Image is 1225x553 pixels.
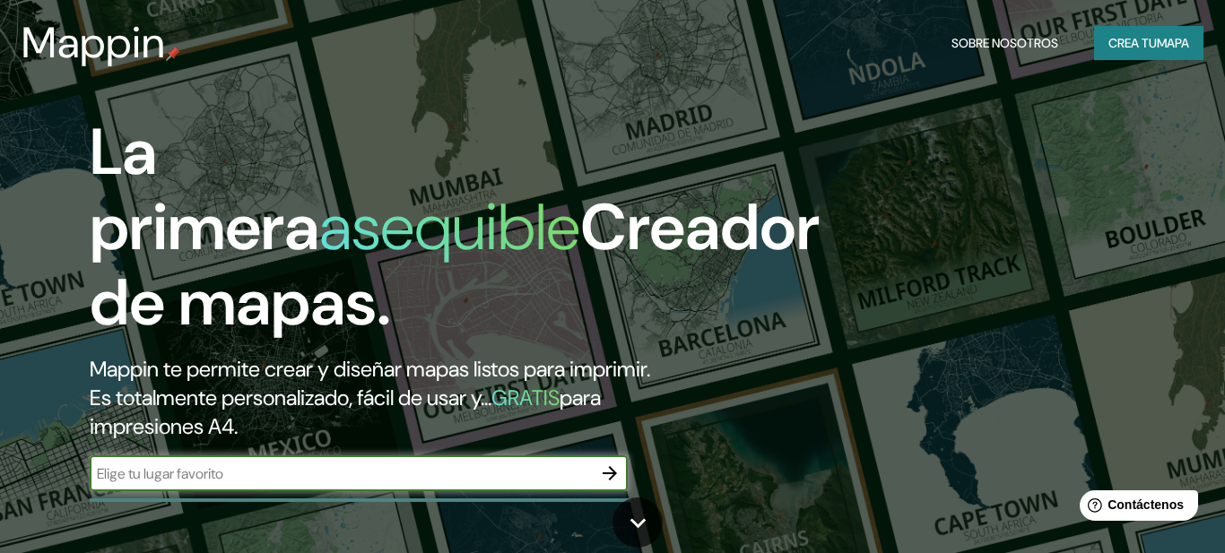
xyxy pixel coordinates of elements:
[166,47,180,61] img: pin de mapeo
[1065,483,1205,533] iframe: Lanzador de widgets de ayuda
[1157,35,1189,51] font: mapa
[22,14,166,71] font: Mappin
[90,355,650,383] font: Mappin te permite crear y diseñar mapas listos para imprimir.
[1108,35,1157,51] font: Crea tu
[944,26,1065,60] button: Sobre nosotros
[1094,26,1203,60] button: Crea tumapa
[491,384,560,411] font: GRATIS
[90,186,820,344] font: Creador de mapas.
[90,384,601,440] font: para impresiones A4.
[90,463,592,484] input: Elige tu lugar favorito
[90,110,319,269] font: La primera
[951,35,1058,51] font: Sobre nosotros
[90,384,491,411] font: Es totalmente personalizado, fácil de usar y...
[319,186,580,269] font: asequible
